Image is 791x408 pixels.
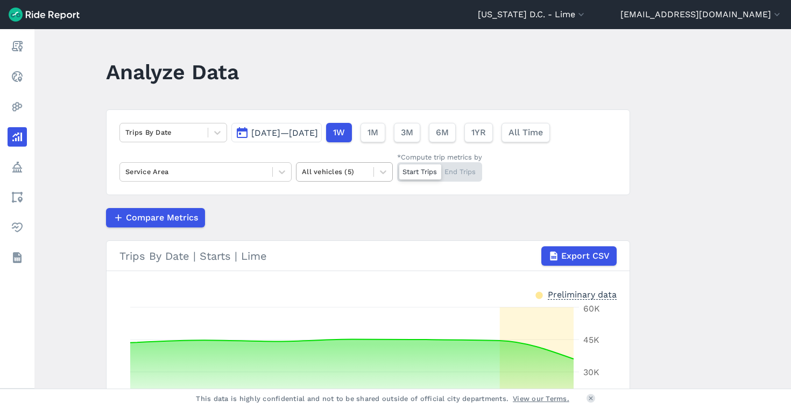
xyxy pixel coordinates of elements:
[8,248,27,267] a: Datasets
[326,123,352,142] button: 1W
[436,126,449,139] span: 6M
[8,67,27,86] a: Realtime
[401,126,413,139] span: 3M
[541,246,617,266] button: Export CSV
[333,126,345,139] span: 1W
[361,123,385,142] button: 1M
[478,8,587,21] button: [US_STATE] D.C. - Lime
[583,367,599,377] tspan: 30K
[8,127,27,147] a: Analyze
[548,288,617,300] div: Preliminary data
[620,8,782,21] button: [EMAIL_ADDRESS][DOMAIN_NAME]
[561,250,610,262] span: Export CSV
[508,126,543,139] span: All Time
[8,97,27,116] a: Heatmaps
[126,211,198,224] span: Compare Metrics
[9,8,80,22] img: Ride Report
[8,218,27,237] a: Health
[8,188,27,207] a: Areas
[119,246,617,266] div: Trips By Date | Starts | Lime
[429,123,456,142] button: 6M
[502,123,550,142] button: All Time
[8,157,27,177] a: Policy
[106,57,239,87] h1: Analyze Data
[394,123,420,142] button: 3M
[471,126,486,139] span: 1YR
[106,208,205,227] button: Compare Metrics
[397,152,482,162] div: *Compute trip metrics by
[583,335,599,345] tspan: 45K
[368,126,378,139] span: 1M
[583,303,600,314] tspan: 60K
[251,128,318,138] span: [DATE]—[DATE]
[513,393,569,404] a: View our Terms.
[8,37,27,56] a: Report
[231,123,322,142] button: [DATE]—[DATE]
[464,123,493,142] button: 1YR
